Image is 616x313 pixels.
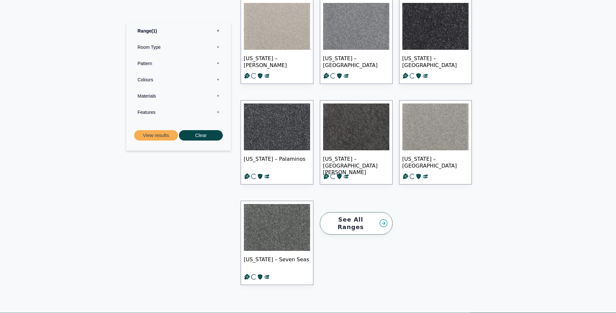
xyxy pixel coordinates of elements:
img: Puerto Rico Laguna [402,3,469,50]
label: Range [131,23,226,39]
label: Room Type [131,39,226,55]
span: [US_STATE] – [GEOGRAPHIC_DATA] [323,50,389,73]
label: Colours [131,72,226,88]
span: [US_STATE] – [GEOGRAPHIC_DATA] [402,50,469,73]
span: [US_STATE] – Seven Seas [244,251,310,274]
img: Puerto Rico Seven Seas [244,204,310,251]
span: [US_STATE] – [GEOGRAPHIC_DATA][PERSON_NAME] [323,150,389,173]
img: Puerto Rico Palaminos [244,103,310,150]
span: [US_STATE] – [GEOGRAPHIC_DATA] [402,150,469,173]
span: 1 [151,28,157,34]
button: View results [134,130,178,141]
span: [US_STATE] – Palaminos [244,150,310,173]
button: Clear [179,130,223,141]
label: Materials [131,88,226,104]
a: See All Ranges [320,212,393,235]
label: Pattern [131,55,226,72]
a: [US_STATE] – [GEOGRAPHIC_DATA] [399,100,472,184]
span: [US_STATE] – [PERSON_NAME] [244,50,310,73]
a: [US_STATE] – Palaminos [241,100,313,184]
label: Features [131,104,226,120]
img: Puerto Rico - Santa Marina [402,103,469,150]
a: [US_STATE] – Seven Seas [241,201,313,285]
img: Puerto Rico Gilligaus Island [323,3,389,50]
img: Puerto Rico Castillo [244,3,310,50]
img: Puerto Rico - San Juan [323,103,389,150]
a: [US_STATE] – [GEOGRAPHIC_DATA][PERSON_NAME] [320,100,393,184]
